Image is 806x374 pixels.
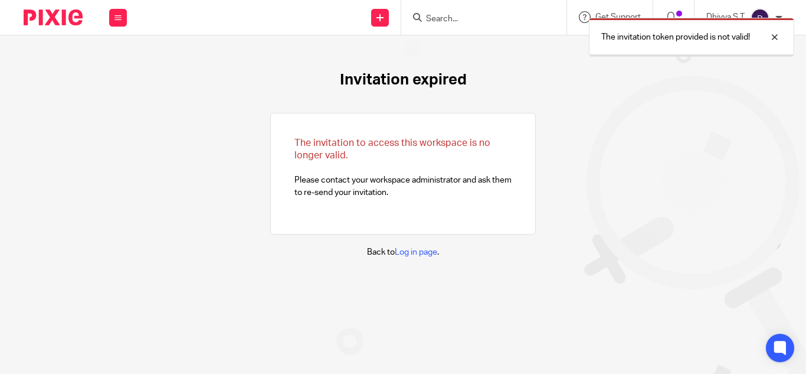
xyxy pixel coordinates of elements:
[24,9,83,25] img: Pixie
[340,71,467,89] h1: Invitation expired
[294,138,490,160] span: The invitation to access this workspace is no longer valid.
[294,137,512,199] p: Please contact your workspace administrator and ask them to re-send your invitation.
[395,248,437,256] a: Log in page
[367,246,439,258] p: Back to .
[751,8,769,27] img: svg%3E
[601,31,750,43] p: The invitation token provided is not valid!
